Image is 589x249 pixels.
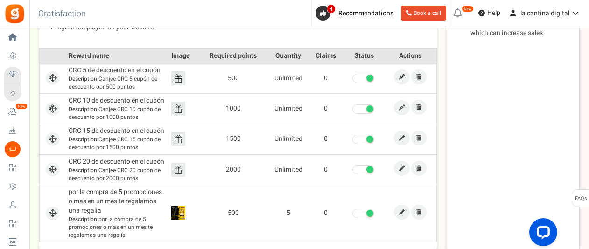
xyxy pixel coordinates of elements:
[69,135,98,144] b: Description:
[197,124,270,154] td: 1500
[270,63,307,93] td: Unlimited
[4,104,25,120] a: New
[327,4,336,14] span: 4
[307,48,344,63] th: Claims
[171,206,185,220] img: Reward
[475,6,504,21] a: Help
[28,5,96,23] h3: Gratisfaction
[401,6,446,21] a: Book a call
[411,161,427,176] a: Remove
[197,93,270,124] td: 1000
[384,48,436,63] th: Actions
[15,103,28,110] em: New
[69,136,167,152] span: Canjee CRC 15 cupón de descuento por 1500 puntos
[171,102,185,116] img: Reward
[485,8,500,18] span: Help
[69,166,98,174] b: Description:
[171,132,185,146] img: Reward
[197,185,270,242] td: 500
[66,48,169,63] th: Reward name
[394,131,410,145] a: Edit
[307,124,344,154] td: 0
[316,6,397,21] a: 4 Recommendations
[169,48,197,63] th: Image
[69,75,98,83] b: Description:
[66,185,169,242] td: por la compra de 5 promociones o mas en un mes te regalamos una regalia
[66,93,169,124] td: CRC 10 de descuento en el cupón
[307,63,344,93] td: 0
[344,48,384,63] th: Status
[394,100,410,115] a: Edit
[411,205,427,220] a: Remove
[66,154,169,185] td: CRC 20 de descuento en el cupón
[394,205,410,220] a: Edit
[270,124,307,154] td: Unlimited
[197,154,270,185] td: 2000
[307,185,344,242] td: 0
[66,124,169,154] td: CRC 15 de descuento en el cupón
[66,63,169,93] td: CRC 5 de descuento en el cupón
[171,71,185,85] img: Reward
[197,63,270,93] td: 500
[462,6,474,12] em: New
[69,215,167,239] span: por la compra de 5 promociones o mas en un mes te regalamos una regalia
[197,48,270,63] th: Required points
[411,131,427,145] a: Remove
[411,69,427,84] a: Remove
[270,185,307,242] td: 5
[69,105,98,113] b: Description:
[4,3,25,24] img: Gratisfaction
[69,166,167,182] span: Canjee CRC 20 cupón de descuento por 2000 puntos
[307,154,344,185] td: 0
[69,75,167,91] span: Canjee CRC 5 cupón de descuento por 500 puntos
[270,48,307,63] th: Quantity
[69,215,98,223] b: Description:
[171,163,185,177] img: Reward
[270,93,307,124] td: Unlimited
[520,8,569,18] span: la cantina digital
[575,190,587,207] span: FAQs
[394,161,410,176] a: Edit
[394,69,410,84] a: Edit
[307,93,344,124] td: 0
[270,154,307,185] td: Unlimited
[69,105,167,121] span: Canjee CRC 10 cupón de descuento por 1000 puntos
[411,100,427,115] a: Remove
[338,8,393,18] span: Recommendations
